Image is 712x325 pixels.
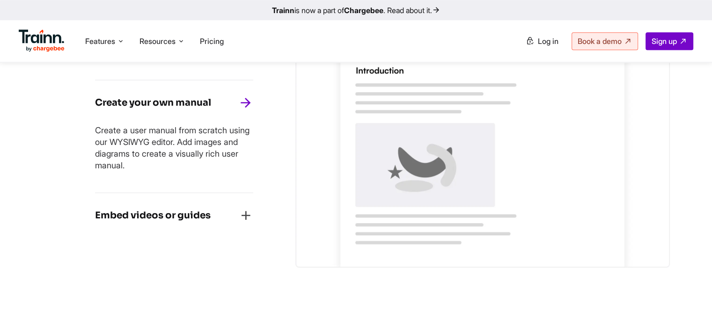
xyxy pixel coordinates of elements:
span: Sign up [652,36,677,46]
b: Chargebee [344,6,383,15]
h4: Embed videos or guides [95,208,211,223]
a: Book a demo [572,32,638,50]
span: Resources [139,36,176,46]
a: Pricing [200,36,224,46]
div: Chat-widget [665,280,712,325]
span: Features [85,36,115,46]
iframe: Chat Widget [665,280,712,325]
span: Log in [538,36,558,46]
span: Book a demo [578,36,622,46]
a: Sign up [646,32,693,50]
img: Trainn Logo [19,29,65,52]
a: Log in [520,33,564,50]
b: Trainn [272,6,294,15]
h4: Create your own manual [95,95,211,110]
p: Create a user manual from scratch using our WYSIWYG editor. Add images and diagrams to create a v... [95,124,253,172]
